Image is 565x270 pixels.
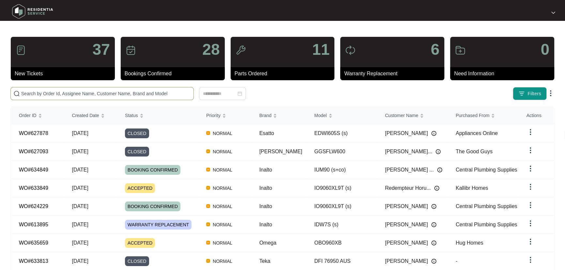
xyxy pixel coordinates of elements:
a: WO#635659 [19,240,48,246]
p: 11 [312,42,329,57]
td: OBO960XB [306,234,377,252]
img: Info icon [431,204,436,209]
span: Created Date [72,112,99,119]
span: [PERSON_NAME] ... [385,166,434,174]
td: EDWI605S (s) [306,124,377,142]
img: Info icon [431,259,436,264]
img: dropdown arrow [527,201,534,209]
span: NORMAL [210,257,235,265]
span: Omega [259,240,276,246]
img: icon [345,45,356,55]
span: [PERSON_NAME] [385,221,428,229]
p: New Tickets [15,70,115,78]
img: dropdown arrow [551,11,555,14]
img: icon [236,45,246,55]
span: Central Plumbing Supplies [456,203,517,209]
span: [PERSON_NAME] [385,239,428,247]
th: Order ID [11,107,64,124]
th: Priority [198,107,252,124]
p: Bookings Confirmed [125,70,225,78]
span: The Good Guys [456,149,493,154]
p: 37 [92,42,110,57]
span: Central Plumbing Supplies [456,167,517,172]
img: Info icon [437,167,442,172]
span: Teka [259,258,270,264]
span: [DATE] [72,185,88,191]
img: dropdown arrow [527,128,534,136]
span: Central Plumbing Supplies [456,222,517,227]
span: [DATE] [72,130,88,136]
span: [DATE] [72,240,88,246]
td: GGSFLW600 [306,142,377,161]
img: Vercel Logo [206,149,210,153]
span: CLOSED [125,256,149,266]
span: - [456,258,457,264]
th: Status [117,107,198,124]
a: WO#627878 [19,130,48,136]
span: Status [125,112,138,119]
img: dropdown arrow [527,256,534,264]
span: Order ID [19,112,37,119]
th: Model [306,107,377,124]
span: [PERSON_NAME] [385,129,428,137]
span: [DATE] [72,149,88,154]
p: Need Information [454,70,554,78]
img: residentia service logo [10,2,55,21]
span: [PERSON_NAME] [385,202,428,210]
span: Hug Homes [456,240,483,246]
a: WO#633849 [19,185,48,191]
img: icon [455,45,466,55]
span: Inalto [259,185,272,191]
span: Inalto [259,203,272,209]
img: dropdown arrow [527,219,534,227]
span: BOOKING CONFIRMED [125,165,180,175]
th: Customer Name [377,107,448,124]
p: 0 [541,42,549,57]
span: [PERSON_NAME] [385,257,428,265]
span: WARRANTY REPLACEMENT [125,220,191,230]
th: Actions [519,107,554,124]
img: Info icon [431,222,436,227]
a: WO#634849 [19,167,48,172]
img: icon [126,45,136,55]
td: IUM90 (s+co) [306,161,377,179]
span: [PERSON_NAME]... [385,148,432,156]
span: Model [314,112,327,119]
input: Search by Order Id, Assignee Name, Customer Name, Brand and Model [21,90,191,97]
span: NORMAL [210,202,235,210]
a: WO#633813 [19,258,48,264]
img: Vercel Logo [206,186,210,190]
span: Kallibr Homes [456,185,488,191]
span: Redempteur Horu... [385,184,431,192]
img: Info icon [435,149,441,154]
td: IDW7S (s) [306,216,377,234]
span: ACCEPTED [125,183,155,193]
img: dropdown arrow [547,89,555,97]
span: Priority [206,112,221,119]
img: Info icon [431,240,436,246]
img: Vercel Logo [206,241,210,245]
span: Inalto [259,167,272,172]
img: search-icon [13,90,20,97]
span: NORMAL [210,184,235,192]
th: Purchased From [448,107,519,124]
img: Info icon [434,186,439,191]
span: Appliances Online [456,130,498,136]
span: CLOSED [125,147,149,157]
span: [DATE] [72,258,88,264]
button: filter iconFilters [513,87,547,100]
img: dropdown arrow [527,146,534,154]
p: Warranty Replacement [344,70,444,78]
img: dropdown arrow [527,165,534,172]
a: WO#627093 [19,149,48,154]
span: [DATE] [72,167,88,172]
span: NORMAL [210,239,235,247]
img: Vercel Logo [206,204,210,208]
img: filter icon [518,90,525,97]
img: Info icon [431,131,436,136]
span: ACCEPTED [125,238,155,248]
th: Brand [252,107,307,124]
span: Inalto [259,222,272,227]
img: Vercel Logo [206,131,210,135]
img: Vercel Logo [206,259,210,263]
